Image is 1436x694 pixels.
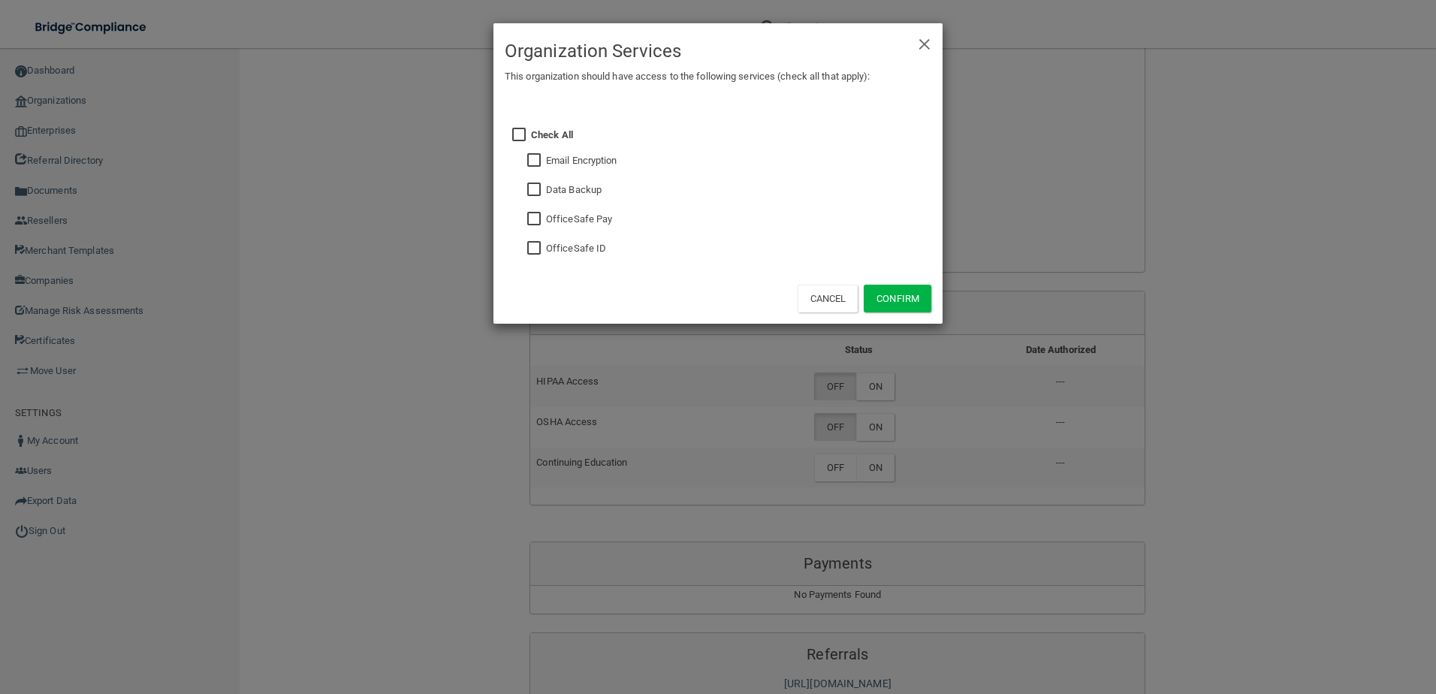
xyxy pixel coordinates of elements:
[505,68,931,86] p: This organization should have access to the following services (check all that apply):
[546,240,606,258] label: OfficeSafe ID
[546,210,612,228] label: OfficeSafe Pay
[505,35,931,68] h4: Organization Services
[864,285,931,312] button: Confirm
[546,181,602,199] label: Data Backup
[531,129,573,140] strong: Check All
[918,27,931,57] span: ×
[798,285,858,312] button: Cancel
[546,152,617,170] label: Email Encryption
